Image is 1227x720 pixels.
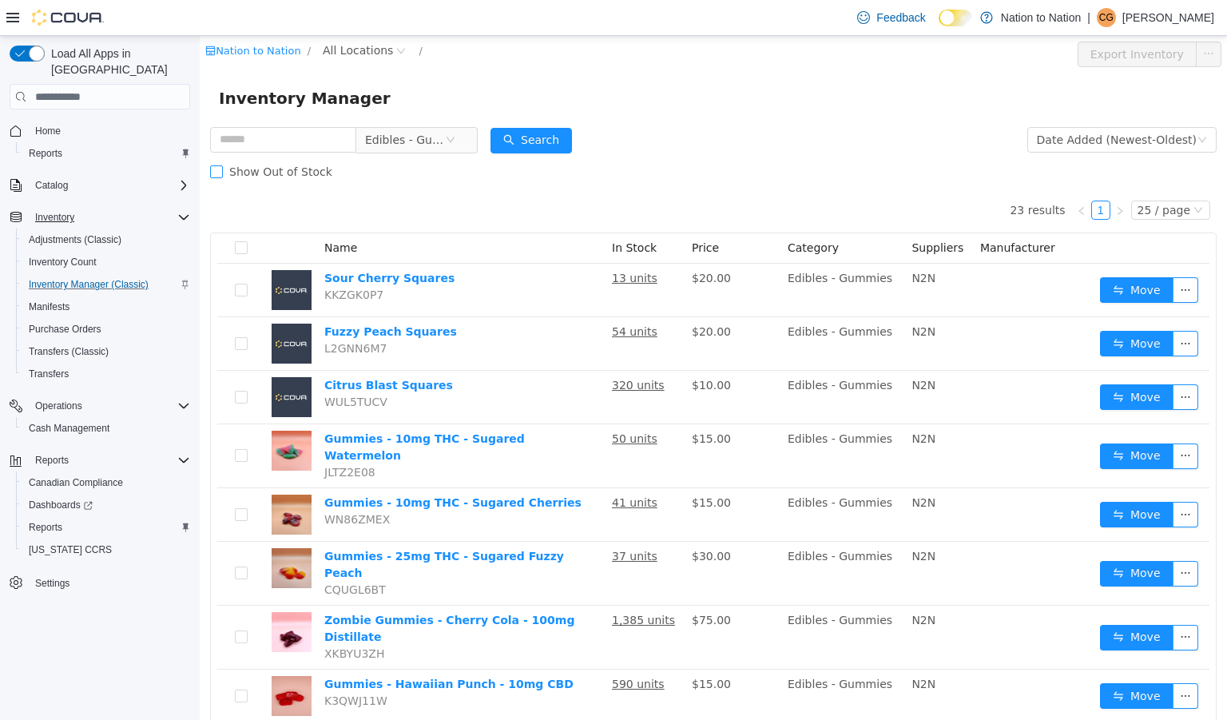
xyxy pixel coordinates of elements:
input: Dark Mode [939,10,972,26]
a: Citrus Blast Squares [125,343,253,356]
img: Sour Cherry Squares placeholder [72,234,112,274]
span: Inventory [35,211,74,224]
span: Catalog [29,176,190,195]
a: [US_STATE] CCRS [22,540,118,559]
td: Edibles - Gummies [582,281,705,335]
span: Home [35,125,61,137]
p: | [1087,8,1090,27]
span: $15.00 [492,396,531,409]
span: Operations [35,400,82,412]
button: icon: ellipsis [973,408,999,433]
button: icon: swapMove [900,241,974,267]
span: Inventory [29,208,190,227]
li: 1 [891,165,911,184]
span: Inventory Count [22,253,190,272]
a: Settings [29,574,76,593]
a: Adjustments (Classic) [22,230,128,249]
span: Washington CCRS [22,540,190,559]
span: [US_STATE] CCRS [29,543,112,556]
span: K3QWJ11W [125,658,188,671]
button: icon: ellipsis [973,295,999,320]
span: Inventory Manager (Classic) [29,278,149,291]
span: N2N [712,578,736,591]
button: Inventory [3,206,197,229]
span: Reports [22,144,190,163]
img: Gummies - Hawaiian Punch - 10mg CBD hero shot [72,640,112,680]
td: Edibles - Gummies [582,452,705,506]
span: Manufacturer [780,205,856,218]
button: icon: ellipsis [973,348,999,374]
nav: Complex example [10,113,190,636]
button: icon: swapMove [900,525,974,551]
button: Catalog [3,174,197,197]
td: Edibles - Gummies [582,506,705,570]
button: Transfers (Classic) [16,340,197,363]
td: Edibles - Gummies [582,570,705,634]
button: Settings [3,571,197,594]
button: Purchase Orders [16,318,197,340]
span: Reports [29,147,62,160]
a: Fuzzy Peach Squares [125,289,257,302]
span: L2GNN6M7 [125,306,187,319]
span: $20.00 [492,236,531,249]
span: Reports [35,454,69,467]
span: Adjustments (Classic) [29,233,121,246]
li: Previous Page [872,165,891,184]
a: Dashboards [16,494,197,516]
u: 13 units [412,236,458,249]
a: Dashboards [22,495,99,515]
button: Inventory [29,208,81,227]
span: Transfers (Classic) [29,345,109,358]
span: Name [125,205,157,218]
img: Gummies - 25mg THC - Sugared Fuzzy Peach hero shot [72,512,112,552]
a: Gummies - 10mg THC - Sugared Watermelon [125,396,325,426]
span: Inventory Count [29,256,97,269]
a: Inventory Manager (Classic) [22,275,155,294]
span: Manifests [29,300,69,313]
span: $15.00 [492,642,531,654]
span: N2N [712,642,736,654]
span: N2N [712,460,736,473]
span: Transfers [29,368,69,380]
a: Canadian Compliance [22,473,129,492]
div: 25 / page [938,165,991,183]
button: Reports [3,449,197,471]
span: KKZGK0P7 [125,253,184,265]
span: WN86ZMEX [125,477,190,490]
span: Reports [29,521,62,534]
a: Transfers [22,364,75,384]
span: Feedback [876,10,925,26]
span: Inventory Manager [19,50,201,75]
div: Christa Gutierrez [1097,8,1116,27]
span: Canadian Compliance [29,476,123,489]
u: 590 units [412,642,465,654]
a: Home [29,121,67,141]
span: N2N [712,514,736,527]
span: N2N [712,396,736,409]
button: icon: swapMove [900,589,974,615]
u: 54 units [412,289,458,302]
p: [PERSON_NAME] [1122,8,1214,27]
span: / [108,9,111,21]
span: Catalog [35,179,68,192]
span: $20.00 [492,289,531,302]
a: Gummies - 10mg THC - Sugared Cherries [125,460,382,473]
button: icon: ellipsis [973,525,999,551]
span: Settings [35,577,69,590]
span: Transfers [22,364,190,384]
u: 37 units [412,514,458,527]
a: icon: shopNation to Nation [6,9,101,21]
a: Reports [22,518,69,537]
li: 23 results [810,165,865,184]
span: Edibles - Gummies [165,92,245,116]
span: Price [492,205,519,218]
a: Cash Management [22,419,116,438]
span: Reports [22,518,190,537]
span: N2N [712,236,736,249]
span: N2N [712,289,736,302]
a: Reports [22,144,69,163]
span: $30.00 [492,514,531,527]
u: 1,385 units [412,578,475,591]
td: Edibles - Gummies [582,388,705,452]
img: Gummies - 10mg THC - Sugared Watermelon hero shot [72,395,112,435]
